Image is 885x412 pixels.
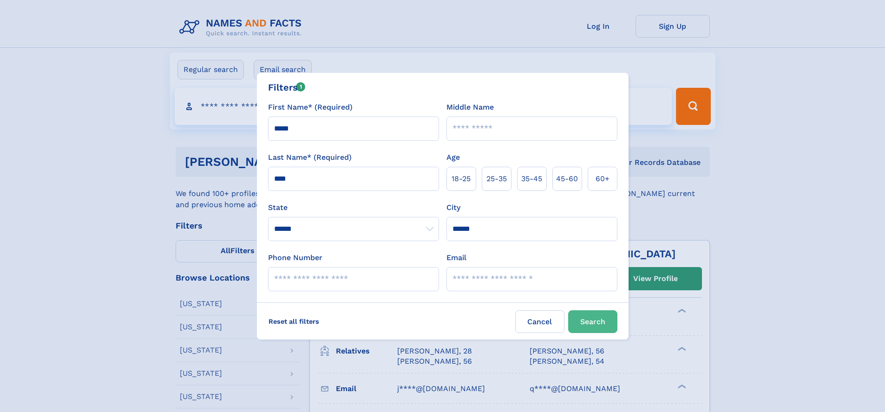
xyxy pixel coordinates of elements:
[515,310,564,333] label: Cancel
[268,152,352,163] label: Last Name* (Required)
[268,252,322,263] label: Phone Number
[268,202,439,213] label: State
[486,173,507,184] span: 25‑35
[596,173,610,184] span: 60+
[262,310,325,333] label: Reset all filters
[452,173,471,184] span: 18‑25
[268,102,353,113] label: First Name* (Required)
[446,152,460,163] label: Age
[556,173,578,184] span: 45‑60
[521,173,542,184] span: 35‑45
[568,310,617,333] button: Search
[446,202,460,213] label: City
[446,252,466,263] label: Email
[446,102,494,113] label: Middle Name
[268,80,306,94] div: Filters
